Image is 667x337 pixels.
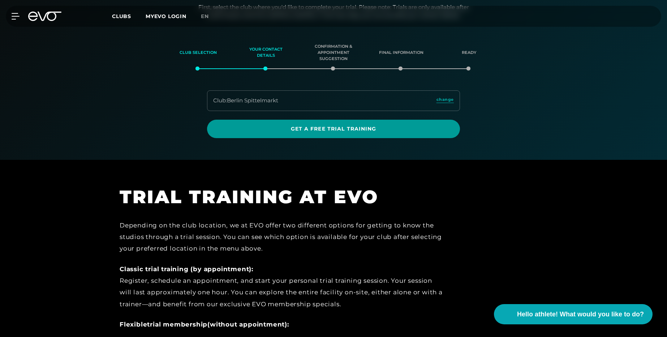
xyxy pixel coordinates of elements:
font: Register, schedule an appointment, and start your personal trial training session. Your session w... [120,277,443,308]
font: Clubs [112,13,131,20]
font: Depending on the club location, we at EVO offer two different options for getting to know the stu... [120,222,442,252]
font: Your contact details [249,47,283,58]
a: MYEVO LOGIN [146,13,186,20]
font: TRIAL TRAINING AT EVO [120,186,378,208]
font: Confirmation & appointment suggestion [315,44,352,61]
a: change [436,97,454,105]
font: Hello athlete! What would you like to do? [517,311,644,318]
font: Ready [462,50,476,55]
font: Flexible [120,321,147,328]
a: Get a free trial training [207,120,460,138]
font: en [201,13,209,20]
font: Club [213,97,226,104]
font: trial membership [147,321,207,328]
font: change [436,97,454,102]
button: Hello athlete! What would you like to do? [494,304,653,324]
font: : [226,97,227,104]
font: Final information [379,50,423,55]
font: Classic trial training (by appointment): [120,265,253,273]
font: (without appointment): [207,321,289,328]
a: en [201,12,218,21]
a: Clubs [112,13,146,20]
font: Club selection [180,50,217,55]
font: Berlin Spittelmarkt [227,97,278,104]
font: Get a free trial training [291,125,376,132]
